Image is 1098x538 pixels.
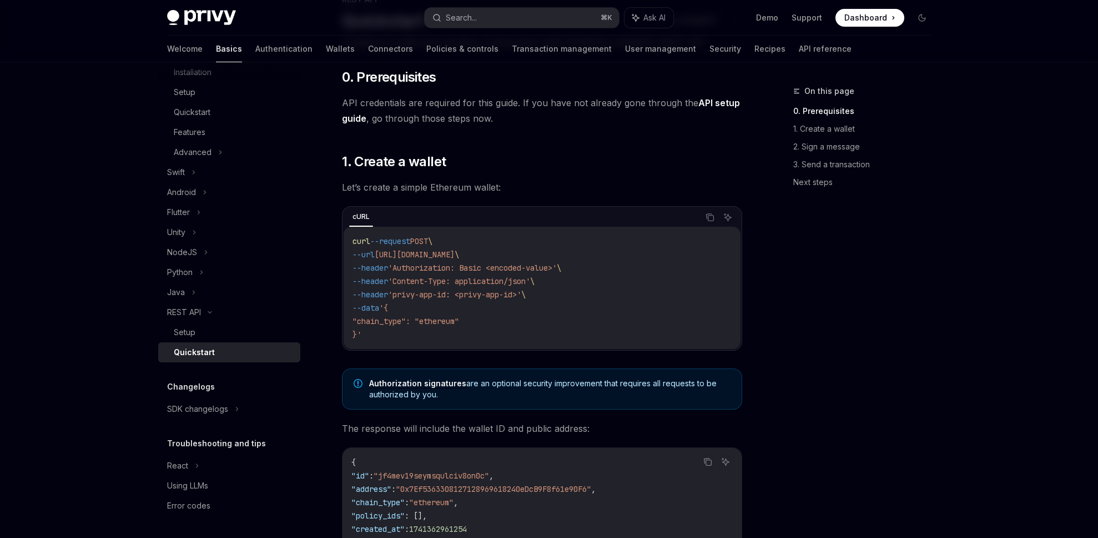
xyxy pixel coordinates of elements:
[709,36,741,62] a: Security
[158,342,300,362] a: Quickstart
[793,102,940,120] a: 0. Prerequisites
[369,471,374,481] span: :
[351,511,405,521] span: "policy_ids"
[167,266,193,279] div: Python
[388,276,530,286] span: 'Content-Type: application/json'
[167,166,185,179] div: Swift
[351,471,369,481] span: "id"
[167,246,197,259] div: NodeJS
[379,303,388,313] span: '{
[643,12,666,23] span: Ask AI
[167,206,190,219] div: Flutter
[591,484,596,494] span: ,
[342,68,436,86] span: 0. Prerequisites
[793,156,940,173] a: 3. Send a transaction
[428,236,432,246] span: \
[352,316,459,326] span: "chain_type": "ethereum"
[521,290,526,300] span: \
[799,36,852,62] a: API reference
[352,263,388,273] span: --header
[158,82,300,102] a: Setup
[167,186,196,199] div: Android
[167,226,185,239] div: Unity
[158,102,300,122] a: Quickstart
[167,437,266,450] h5: Troubleshooting and tips
[352,303,379,313] span: --data
[351,484,391,494] span: "address"
[455,250,459,260] span: \
[167,499,210,512] div: Error codes
[804,84,854,98] span: On this page
[625,36,696,62] a: User management
[409,524,467,534] span: 1741362961254
[426,36,498,62] a: Policies & controls
[703,210,717,225] button: Copy the contents from the code block
[174,326,195,339] div: Setup
[158,322,300,342] a: Setup
[158,122,300,142] a: Features
[326,36,355,62] a: Wallets
[370,236,410,246] span: --request
[167,286,185,299] div: Java
[410,236,428,246] span: POST
[167,402,228,416] div: SDK changelogs
[530,276,535,286] span: \
[718,455,733,469] button: Ask AI
[352,236,370,246] span: curl
[396,484,591,494] span: "0x7Ef5363308127128969618240eDcB9F8f61e90F6"
[351,524,405,534] span: "created_at"
[624,8,673,28] button: Ask AI
[167,459,188,472] div: React
[793,173,940,191] a: Next steps
[844,12,887,23] span: Dashboard
[352,290,388,300] span: --header
[754,36,785,62] a: Recipes
[446,11,477,24] div: Search...
[375,250,455,260] span: [URL][DOMAIN_NAME]
[405,524,409,534] span: :
[793,120,940,138] a: 1. Create a wallet
[174,86,195,99] div: Setup
[391,484,396,494] span: :
[425,8,619,28] button: Search...⌘K
[352,330,361,340] span: }'
[557,263,561,273] span: \
[409,497,454,507] span: "ethereum"
[489,471,493,481] span: ,
[158,496,300,516] a: Error codes
[351,457,356,467] span: {
[352,276,388,286] span: --header
[342,95,742,126] span: API credentials are required for this guide. If you have not already gone through the , go throug...
[216,36,242,62] a: Basics
[601,13,612,22] span: ⌘ K
[351,497,405,507] span: "chain_type"
[369,378,731,400] span: are an optional security improvement that requires all requests to be authorized by you.
[167,380,215,393] h5: Changelogs
[255,36,313,62] a: Authentication
[167,36,203,62] a: Welcome
[835,9,904,27] a: Dashboard
[388,263,557,273] span: 'Authorization: Basic <encoded-value>'
[174,346,215,359] div: Quickstart
[174,146,211,159] div: Advanced
[174,126,205,139] div: Features
[913,9,931,27] button: Toggle dark mode
[368,36,413,62] a: Connectors
[388,290,521,300] span: 'privy-app-id: <privy-app-id>'
[352,250,375,260] span: --url
[405,511,427,521] span: : [],
[167,10,236,26] img: dark logo
[374,471,489,481] span: "jf4mev19seymsqulciv8on0c"
[354,379,362,388] svg: Note
[167,306,201,319] div: REST API
[342,180,742,195] span: Let’s create a simple Ethereum wallet:
[369,378,466,388] a: Authorization signatures
[342,421,742,436] span: The response will include the wallet ID and public address:
[512,36,612,62] a: Transaction management
[793,138,940,156] a: 2. Sign a message
[349,210,373,223] div: cURL
[167,479,208,492] div: Using LLMs
[158,476,300,496] a: Using LLMs
[454,497,458,507] span: ,
[405,497,409,507] span: :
